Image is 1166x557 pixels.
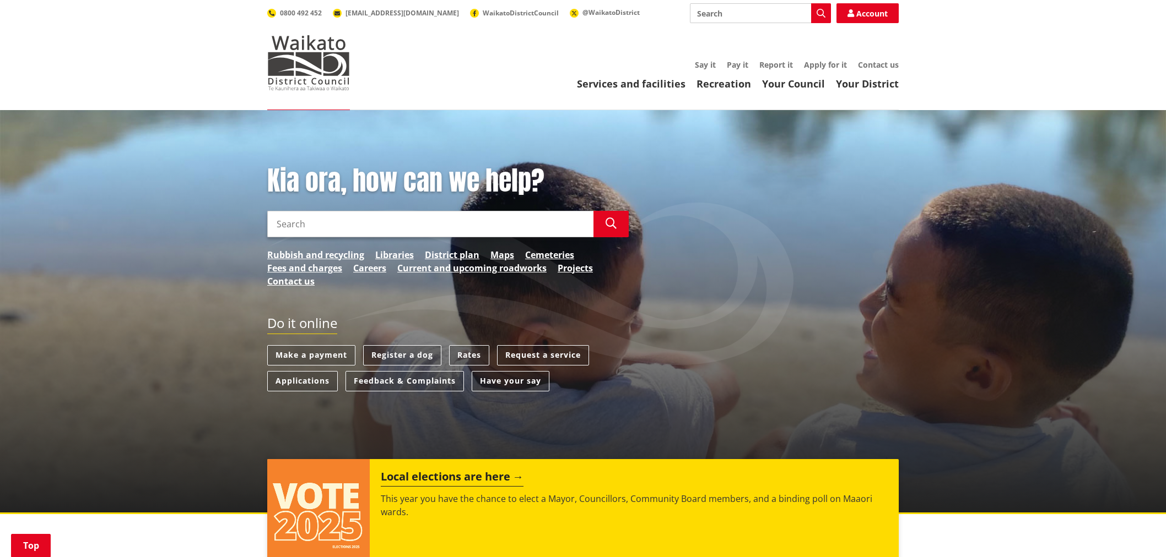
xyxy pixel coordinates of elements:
[804,59,847,70] a: Apply for it
[267,345,355,365] a: Make a payment
[759,59,793,70] a: Report it
[280,8,322,18] span: 0800 492 452
[449,345,489,365] a: Rates
[570,8,640,17] a: @WaikatoDistrict
[363,345,441,365] a: Register a dog
[582,8,640,17] span: @WaikatoDistrict
[11,534,51,557] a: Top
[695,59,716,70] a: Say it
[858,59,899,70] a: Contact us
[483,8,559,18] span: WaikatoDistrictCouncil
[470,8,559,18] a: WaikatoDistrictCouncil
[727,59,748,70] a: Pay it
[381,492,888,518] p: This year you have the chance to elect a Mayor, Councillors, Community Board members, and a bindi...
[472,371,549,391] a: Have your say
[1115,511,1155,550] iframe: Messenger Launcher
[836,3,899,23] a: Account
[333,8,459,18] a: [EMAIL_ADDRESS][DOMAIN_NAME]
[425,248,479,261] a: District plan
[381,470,523,487] h2: Local elections are here
[490,248,514,261] a: Maps
[558,261,593,275] a: Projects
[267,211,593,237] input: Search input
[375,248,414,261] a: Libraries
[267,35,350,90] img: Waikato District Council - Te Kaunihera aa Takiwaa o Waikato
[697,77,751,90] a: Recreation
[577,77,685,90] a: Services and facilities
[346,8,459,18] span: [EMAIL_ADDRESS][DOMAIN_NAME]
[267,261,342,275] a: Fees and charges
[267,371,338,391] a: Applications
[267,248,364,261] a: Rubbish and recycling
[267,165,629,197] h1: Kia ora, how can we help?
[690,3,831,23] input: Search input
[836,77,899,90] a: Your District
[267,8,322,18] a: 0800 492 452
[353,261,386,275] a: Careers
[525,248,574,261] a: Cemeteries
[497,345,589,365] a: Request a service
[267,315,337,335] h2: Do it online
[267,275,315,288] a: Contact us
[346,371,464,391] a: Feedback & Complaints
[762,77,825,90] a: Your Council
[397,261,547,275] a: Current and upcoming roadworks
